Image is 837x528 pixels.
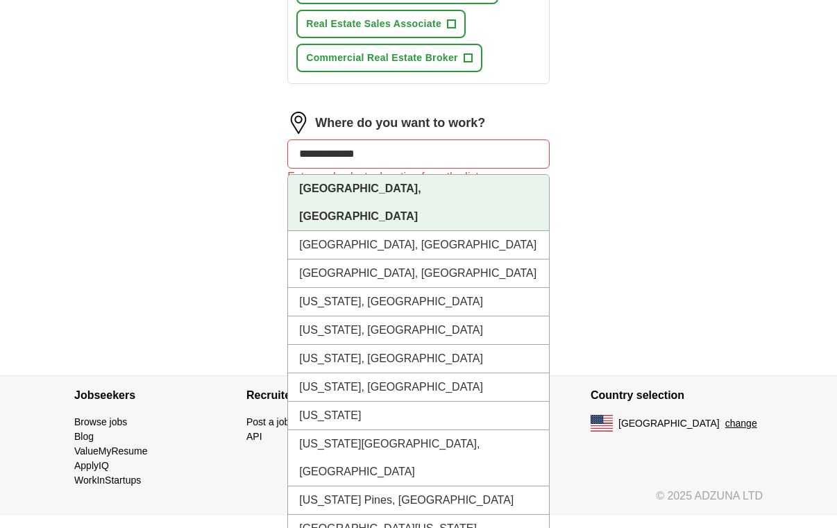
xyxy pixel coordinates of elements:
a: ApplyIQ [74,460,109,471]
li: [US_STATE], [GEOGRAPHIC_DATA] [288,345,549,373]
button: Real Estate Sales Associate [296,10,466,38]
div: © 2025 ADZUNA LTD [63,488,774,516]
a: WorkInStartups [74,475,141,486]
span: [GEOGRAPHIC_DATA] [618,416,720,431]
h4: Country selection [591,376,763,415]
li: [US_STATE] [288,402,549,430]
a: Post a job [246,416,289,427]
a: Browse jobs [74,416,127,427]
li: [GEOGRAPHIC_DATA], [GEOGRAPHIC_DATA] [288,259,549,288]
a: ValueMyResume [74,445,148,457]
img: US flag [591,415,613,432]
a: API [246,431,262,442]
li: [GEOGRAPHIC_DATA], [GEOGRAPHIC_DATA] [288,231,549,259]
a: Blog [74,431,94,442]
li: [US_STATE] Pines, [GEOGRAPHIC_DATA] [288,486,549,515]
li: [US_STATE], [GEOGRAPHIC_DATA] [288,373,549,402]
button: Commercial Real Estate Broker [296,44,482,72]
label: Where do you want to work? [315,114,485,133]
img: location.png [287,112,310,134]
strong: [GEOGRAPHIC_DATA], [GEOGRAPHIC_DATA] [299,182,421,222]
li: [US_STATE], [GEOGRAPHIC_DATA] [288,316,549,345]
div: Enter and select a location from the list [287,169,550,185]
span: Commercial Real Estate Broker [306,51,458,65]
li: [US_STATE], [GEOGRAPHIC_DATA] [288,288,549,316]
button: change [725,416,757,431]
span: Real Estate Sales Associate [306,17,441,31]
li: [US_STATE][GEOGRAPHIC_DATA], [GEOGRAPHIC_DATA] [288,430,549,486]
